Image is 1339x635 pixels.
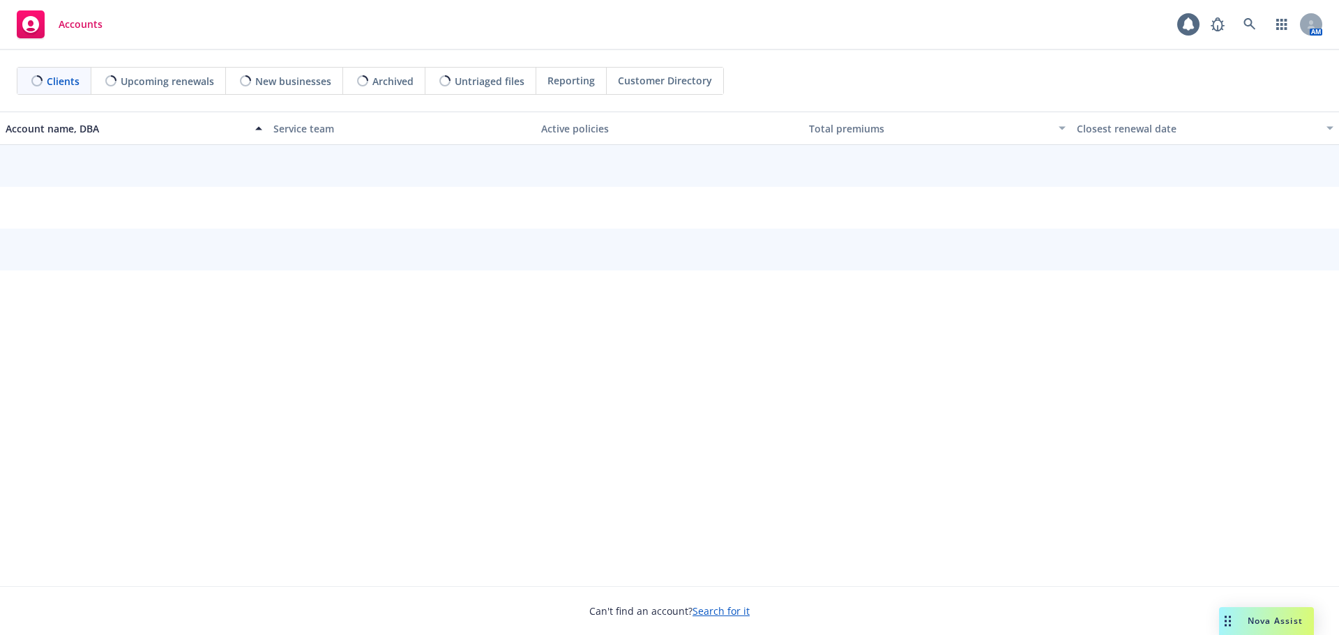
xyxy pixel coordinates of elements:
div: Closest renewal date [1077,121,1318,136]
span: New businesses [255,74,331,89]
span: Can't find an account? [589,604,750,618]
span: Reporting [547,73,595,88]
a: Accounts [11,5,108,44]
a: Search [1236,10,1264,38]
div: Active policies [541,121,798,136]
a: Report a Bug [1204,10,1232,38]
div: Service team [273,121,530,136]
span: Upcoming renewals [121,74,214,89]
div: Total premiums [809,121,1050,136]
span: Archived [372,74,414,89]
button: Nova Assist [1219,607,1314,635]
span: Untriaged files [455,74,524,89]
div: Drag to move [1219,607,1236,635]
button: Total premiums [803,112,1071,145]
button: Service team [268,112,536,145]
a: Switch app [1268,10,1296,38]
span: Accounts [59,19,103,30]
span: Nova Assist [1248,615,1303,627]
button: Active policies [536,112,803,145]
div: Account name, DBA [6,121,247,136]
span: Customer Directory [618,73,712,88]
a: Search for it [693,604,750,618]
span: Clients [47,74,80,89]
button: Closest renewal date [1071,112,1339,145]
